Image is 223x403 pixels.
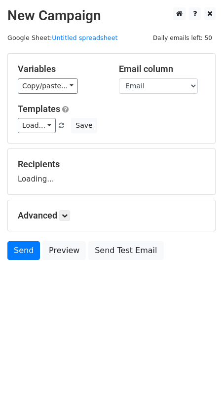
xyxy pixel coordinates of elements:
[42,241,86,260] a: Preview
[7,34,118,41] small: Google Sheet:
[119,64,205,74] h5: Email column
[18,118,56,133] a: Load...
[18,210,205,221] h5: Advanced
[18,159,205,184] div: Loading...
[18,78,78,94] a: Copy/paste...
[52,34,117,41] a: Untitled spreadsheet
[18,159,205,170] h5: Recipients
[7,241,40,260] a: Send
[71,118,97,133] button: Save
[88,241,163,260] a: Send Test Email
[18,64,104,74] h5: Variables
[149,33,216,43] span: Daily emails left: 50
[149,34,216,41] a: Daily emails left: 50
[7,7,216,24] h2: New Campaign
[18,104,60,114] a: Templates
